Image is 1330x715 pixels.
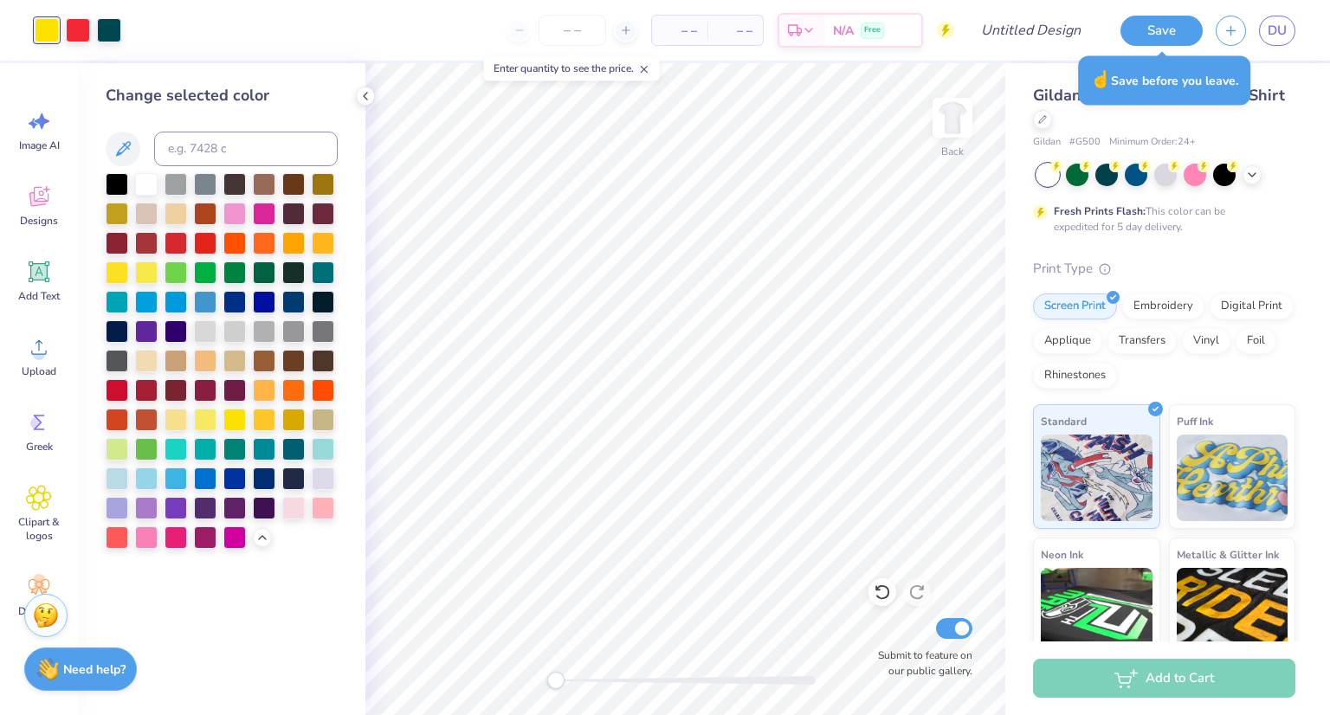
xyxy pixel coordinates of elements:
[718,22,752,40] span: – –
[1210,293,1294,319] div: Digital Print
[1120,16,1203,46] button: Save
[1069,135,1101,150] span: # G500
[1182,328,1230,354] div: Vinyl
[539,15,606,46] input: – –
[1054,203,1267,235] div: This color can be expedited for 5 day delivery.
[935,100,970,135] img: Back
[1041,435,1152,521] img: Standard
[484,56,660,81] div: Enter quantity to see the price.
[1090,68,1111,91] span: ☝️
[1033,363,1117,389] div: Rhinestones
[154,132,338,166] input: e.g. 7428 c
[1041,412,1087,430] span: Standard
[941,144,964,159] div: Back
[1109,135,1196,150] span: Minimum Order: 24 +
[1033,293,1117,319] div: Screen Print
[1033,135,1061,150] span: Gildan
[63,661,126,678] strong: Need help?
[1259,16,1295,46] a: DU
[1041,545,1083,564] span: Neon Ink
[1122,293,1204,319] div: Embroidery
[1054,204,1146,218] strong: Fresh Prints Flash:
[833,22,854,40] span: N/A
[662,22,697,40] span: – –
[967,13,1094,48] input: Untitled Design
[868,647,972,679] label: Submit to feature on our public gallery.
[26,440,53,454] span: Greek
[1177,545,1279,564] span: Metallic & Glitter Ink
[22,364,56,378] span: Upload
[18,289,60,303] span: Add Text
[1177,435,1288,521] img: Puff Ink
[1107,328,1177,354] div: Transfers
[10,515,68,543] span: Clipart & logos
[20,214,58,228] span: Designs
[1033,259,1295,279] div: Print Type
[1041,568,1152,654] img: Neon Ink
[1078,55,1250,105] div: Save before you leave.
[1033,328,1102,354] div: Applique
[1268,21,1287,41] span: DU
[1033,85,1285,106] span: Gildan Adult Heavy Cotton T-Shirt
[1177,568,1288,654] img: Metallic & Glitter Ink
[18,604,60,618] span: Decorate
[1236,328,1276,354] div: Foil
[106,84,338,107] div: Change selected color
[547,672,565,689] div: Accessibility label
[19,138,60,152] span: Image AI
[1177,412,1213,430] span: Puff Ink
[864,24,881,36] span: Free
